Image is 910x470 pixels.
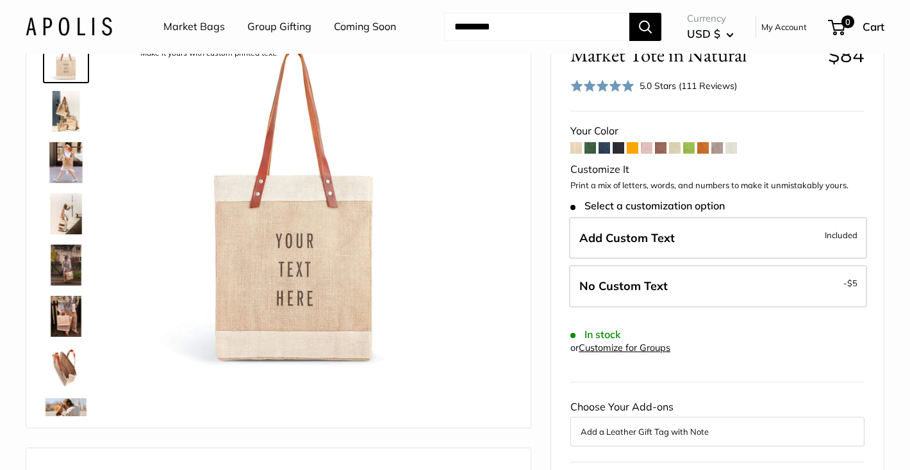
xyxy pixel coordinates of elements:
[129,40,459,370] img: description_Make it yours with custom printed text.
[570,339,670,357] div: or
[629,13,661,41] button: Search
[43,242,89,288] a: Market Tote in Natural
[45,245,87,286] img: Market Tote in Natural
[570,328,621,341] span: In stock
[841,15,854,28] span: 0
[579,342,670,353] a: Customize for Groups
[687,24,734,44] button: USD $
[43,37,89,83] a: description_Make it yours with custom printed text.
[334,17,396,36] a: Coming Soon
[570,77,737,95] div: 5.0 Stars (111 Reviews)
[43,344,89,391] a: description_Water resistant inner liner.
[570,160,864,179] div: Customize It
[45,142,87,183] img: Market Tote in Natural
[43,396,89,442] a: Market Tote in Natural
[45,193,87,234] img: description_Effortless style that elevates every moment
[570,200,725,212] span: Select a customization option
[45,40,87,81] img: description_Make it yours with custom printed text.
[825,227,857,243] span: Included
[579,231,675,245] span: Add Custom Text
[43,293,89,339] a: Market Tote in Natural
[570,398,864,446] div: Choose Your Add-ons
[570,43,818,67] span: Market Tote in Natural
[847,278,857,288] span: $5
[45,91,87,132] img: description_The Original Market bag in its 4 native styles
[687,10,734,28] span: Currency
[828,42,864,67] span: $84
[45,296,87,337] img: Market Tote in Natural
[569,217,867,259] label: Add Custom Text
[570,179,864,192] p: Print a mix of letters, words, and numbers to make it unmistakably yours.
[761,19,807,35] a: My Account
[45,347,87,388] img: description_Water resistant inner liner.
[570,122,864,141] div: Your Color
[569,265,867,307] label: Leave Blank
[581,424,854,439] button: Add a Leather Gift Tag with Note
[843,275,857,291] span: -
[45,398,87,439] img: Market Tote in Natural
[863,20,884,33] span: Cart
[43,140,89,186] a: Market Tote in Natural
[687,27,720,40] span: USD $
[444,13,629,41] input: Search...
[579,279,668,293] span: No Custom Text
[43,88,89,134] a: description_The Original Market bag in its 4 native styles
[640,79,737,93] div: 5.0 Stars (111 Reviews)
[43,191,89,237] a: description_Effortless style that elevates every moment
[829,17,884,37] a: 0 Cart
[26,17,112,36] img: Apolis
[247,17,311,36] a: Group Gifting
[163,17,225,36] a: Market Bags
